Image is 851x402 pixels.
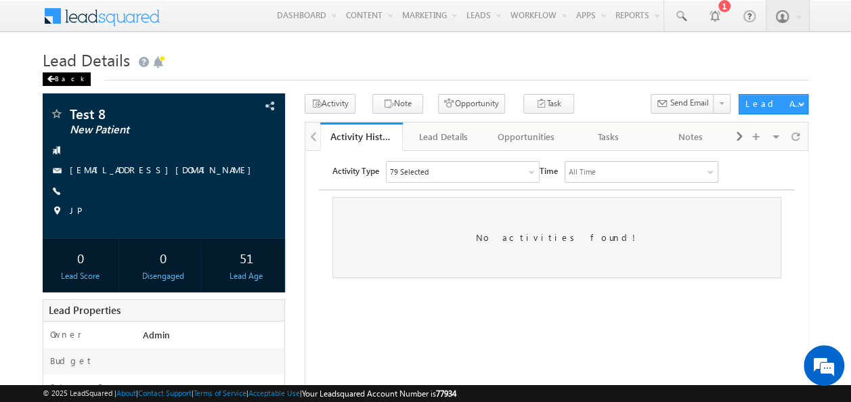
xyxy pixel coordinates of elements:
[305,94,355,114] button: Activity
[330,130,393,143] div: Activity History
[485,122,567,151] a: Opportunities
[143,329,170,340] span: Admin
[414,129,473,145] div: Lead Details
[46,270,115,282] div: Lead Score
[184,310,246,328] em: Start Chat
[116,388,136,397] a: About
[50,328,82,340] label: Owner
[49,303,121,317] span: Lead Properties
[50,355,93,367] label: Budget
[85,15,123,27] div: 79 Selected
[234,10,253,30] span: Time
[129,245,198,270] div: 0
[194,388,246,397] a: Terms of Service
[18,125,247,299] textarea: Type your message and hit 'Enter'
[578,129,638,145] div: Tasks
[650,122,733,151] a: Notes
[745,97,802,110] div: Lead Actions
[27,10,74,30] span: Activity Type
[222,7,255,39] div: Minimize live chat window
[46,245,115,270] div: 0
[70,204,81,218] span: JP
[43,72,97,83] a: Back
[567,122,650,151] a: Tasks
[138,388,192,397] a: Contact Support
[211,270,280,282] div: Lead Age
[43,387,456,400] span: © 2025 LeadSquared | | | | |
[129,270,198,282] div: Disengaged
[81,11,234,31] div: Insurance Purchased,CAr Loan - Cross Sell,Car Loan - cross sell 2,Opportunity,Product A-Upsell & ...
[43,72,91,86] div: Back
[302,388,456,399] span: Your Leadsquared Account Number is
[43,49,130,70] span: Lead Details
[70,164,258,175] a: [EMAIL_ADDRESS][DOMAIN_NAME]
[320,122,403,151] a: Activity History
[739,94,808,114] button: Lead Actions
[27,46,476,127] div: No activities found!
[403,122,485,151] a: Lead Details
[372,94,423,114] button: Note
[70,71,227,89] div: Chat with us now
[670,97,708,109] span: Send Email
[436,388,456,399] span: 77934
[438,94,505,114] button: Opportunity
[661,129,720,145] div: Notes
[248,388,300,397] a: Acceptable Use
[523,94,574,114] button: Task
[263,15,290,27] div: All Time
[23,71,57,89] img: d_60004797649_company_0_60004797649
[70,107,219,120] span: Test 8
[70,123,219,137] span: New Patient
[211,245,280,270] div: 51
[651,94,714,114] button: Send Email
[496,129,555,145] div: Opportunities
[320,122,403,150] li: Activity History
